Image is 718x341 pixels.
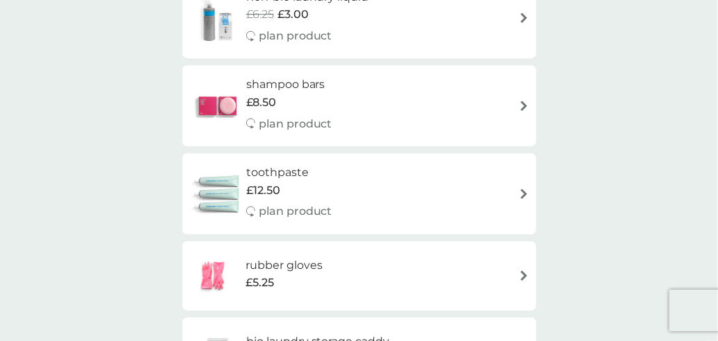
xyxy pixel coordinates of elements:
span: £5.25 [246,274,274,292]
img: rubber gloves [189,252,238,300]
img: toothpaste [189,170,246,218]
span: £3.00 [277,6,309,24]
img: arrow right [519,189,529,199]
img: arrow right [519,12,529,23]
p: plan product [259,202,332,220]
img: arrow right [519,100,529,111]
span: £12.50 [246,182,280,200]
span: £8.50 [246,94,276,112]
h6: rubber gloves [246,256,323,274]
img: shampoo bars [189,82,246,130]
span: £6.25 [246,6,274,24]
p: plan product [259,27,332,45]
h6: toothpaste [246,164,332,182]
h6: shampoo bars [246,76,332,94]
img: arrow right [519,270,529,281]
p: plan product [259,115,332,133]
